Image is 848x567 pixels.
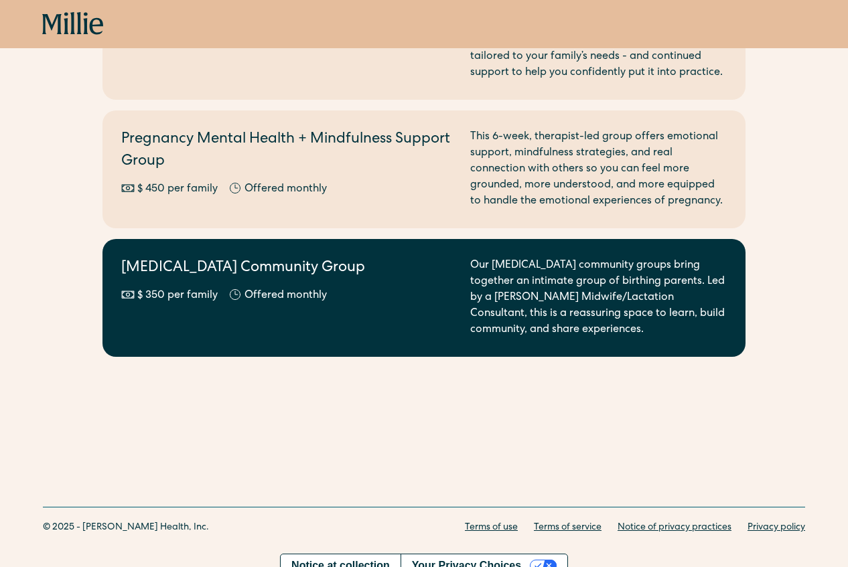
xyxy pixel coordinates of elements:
h2: Pregnancy Mental Health + Mindfulness Support Group [121,129,454,173]
a: Terms of use [465,521,518,535]
div: $ 350 per family [137,288,218,304]
div: Offered monthly [244,288,327,304]
h2: [MEDICAL_DATA] Community Group [121,258,454,280]
div: Offered monthly [244,181,327,197]
div: $ 450 per family [137,181,218,197]
div: © 2025 - [PERSON_NAME] Health, Inc. [43,521,209,535]
div: Our [MEDICAL_DATA] community groups bring together an intimate group of birthing parents. Led by ... [470,258,727,338]
a: [MEDICAL_DATA] Community Group$ 350 per familyOffered monthlyOur [MEDICAL_DATA] community groups ... [102,239,746,357]
a: Terms of service [534,521,602,535]
a: Notice of privacy practices [618,521,731,535]
div: This 6-week, therapist-led group offers emotional support, mindfulness strategies, and real conne... [470,129,727,210]
a: Privacy policy [748,521,805,535]
a: Pregnancy Mental Health + Mindfulness Support Group$ 450 per familyOffered monthlyThis 6-week, th... [102,110,746,228]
